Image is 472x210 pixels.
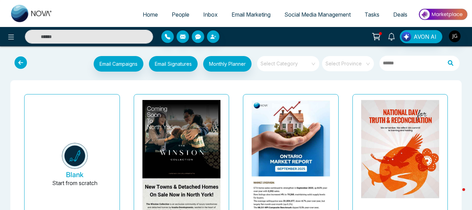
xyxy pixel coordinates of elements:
a: Monthly Planner [198,56,252,73]
button: Monthly Planner [203,56,252,72]
p: Start from scratch [52,179,97,195]
a: Email Marketing [225,8,277,21]
button: Email Signatures [149,56,198,72]
span: Tasks [365,11,379,18]
button: AVON AI [400,30,442,43]
span: Email Marketing [232,11,271,18]
h5: Blank [66,171,84,179]
a: Tasks [358,8,386,21]
img: Nova CRM Logo [11,5,53,22]
a: Home [136,8,165,21]
iframe: Intercom live chat [449,186,465,203]
a: Social Media Management [277,8,358,21]
img: User Avatar [449,30,461,42]
a: Email Signatures [143,56,198,73]
span: Deals [393,11,407,18]
a: Email Campaigns [88,60,143,67]
span: People [172,11,189,18]
button: Email Campaigns [94,56,143,72]
span: Social Media Management [284,11,351,18]
a: Deals [386,8,414,21]
img: novacrm [62,143,88,169]
img: Lead Flow [402,32,411,42]
a: People [165,8,196,21]
a: Inbox [196,8,225,21]
span: AVON AI [414,33,436,41]
span: Inbox [203,11,218,18]
span: Home [143,11,158,18]
img: Market-place.gif [418,7,468,22]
